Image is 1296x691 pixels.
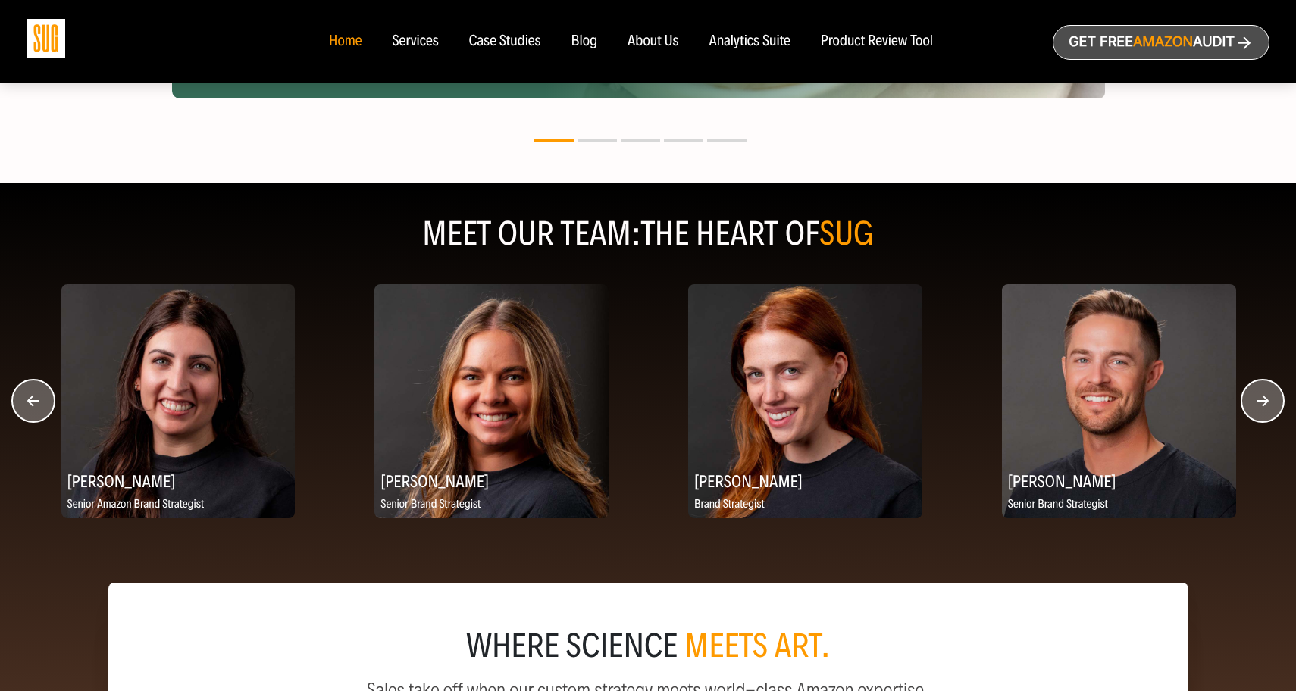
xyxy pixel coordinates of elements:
[145,631,1152,661] div: where science
[688,496,922,514] p: Brand Strategist
[684,626,831,666] span: meets art.
[374,466,609,496] h2: [PERSON_NAME]
[392,33,438,50] a: Services
[469,33,541,50] a: Case Studies
[1133,34,1193,50] span: Amazon
[329,33,362,50] a: Home
[61,466,296,496] h2: [PERSON_NAME]
[1053,25,1269,60] a: Get freeAmazonAudit
[571,33,598,50] a: Blog
[61,284,296,518] img: Meridith Andrew, Senior Amazon Brand Strategist
[374,284,609,518] img: Katie Ritterbush, Senior Brand Strategist
[628,33,679,50] a: About Us
[709,33,790,50] a: Analytics Suite
[374,496,609,514] p: Senior Brand Strategist
[688,284,922,518] img: Emily Kozel, Brand Strategist
[1002,496,1236,514] p: Senior Brand Strategist
[821,33,933,50] a: Product Review Tool
[61,496,296,514] p: Senior Amazon Brand Strategist
[688,466,922,496] h2: [PERSON_NAME]
[819,214,874,254] span: SUG
[1002,284,1236,518] img: Scott Ptaszynski, Senior Brand Strategist
[1002,466,1236,496] h2: [PERSON_NAME]
[27,19,65,58] img: Sug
